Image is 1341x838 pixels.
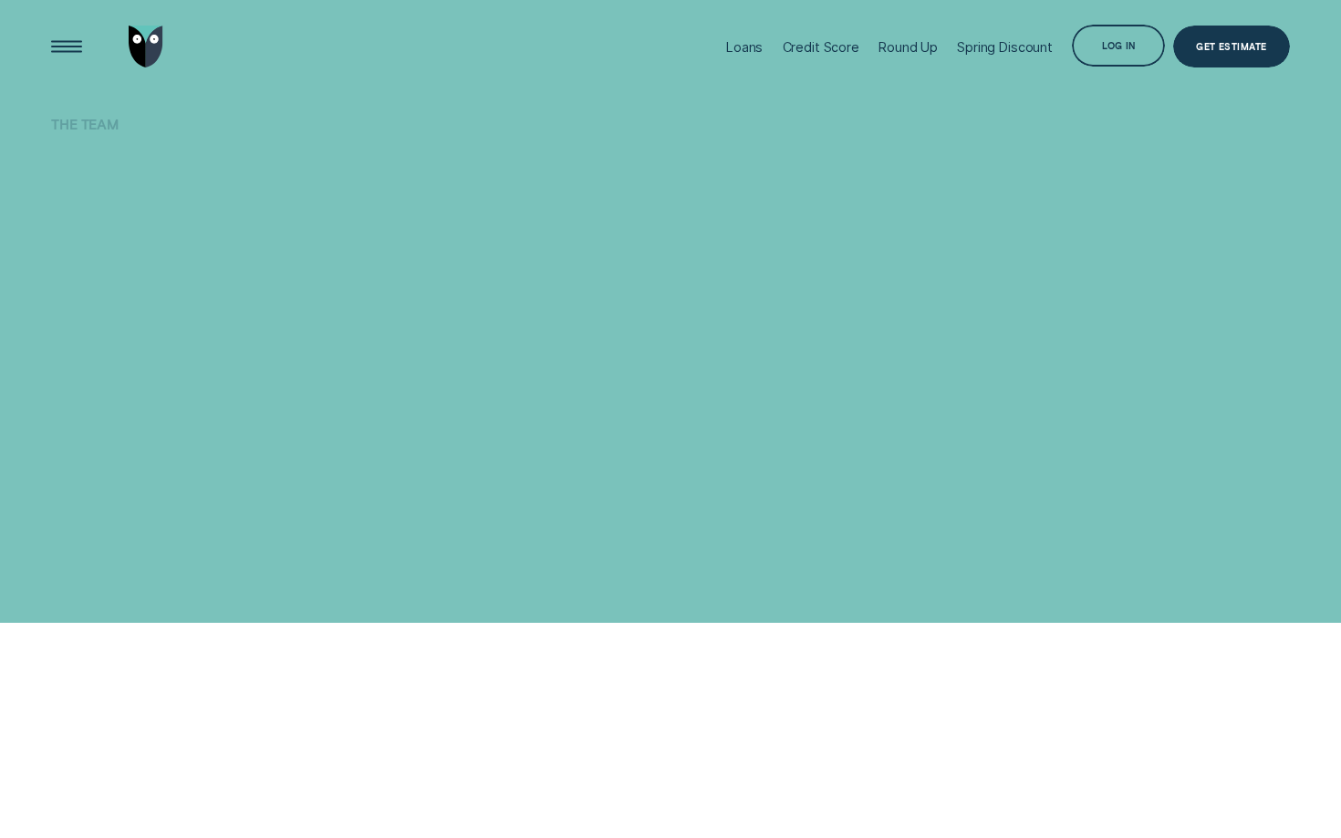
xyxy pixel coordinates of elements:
h4: Steering the Wisr vision [51,136,454,331]
button: Log in [1072,25,1165,67]
img: Wisr [129,26,163,67]
div: Spring Discount [957,39,1053,55]
div: Credit Score [783,39,859,55]
div: Round Up [878,39,938,55]
button: Open Menu [46,26,88,67]
h1: The Team [51,117,454,160]
a: Get Estimate [1173,26,1290,67]
div: Loans [726,39,763,55]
